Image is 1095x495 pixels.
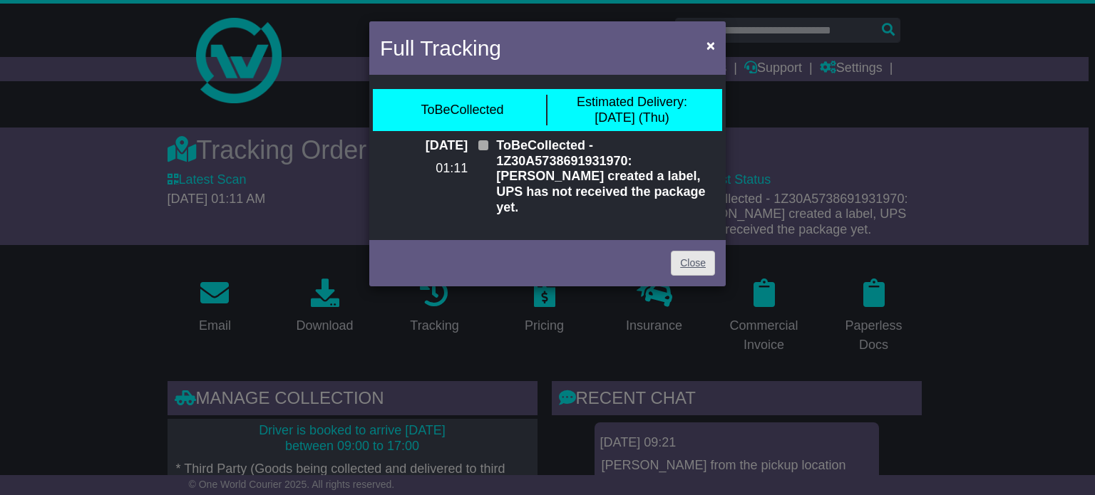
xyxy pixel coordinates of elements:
div: [DATE] (Thu) [577,95,687,125]
button: Close [699,31,722,60]
a: Close [671,251,715,276]
div: ToBeCollected [421,103,503,118]
span: × [706,37,715,53]
p: 01:11 [380,161,468,177]
span: Estimated Delivery: [577,95,687,109]
h4: Full Tracking [380,32,501,64]
p: ToBeCollected - 1Z30A5738691931970: [PERSON_NAME] created a label, UPS has not received the packa... [496,138,715,215]
p: [DATE] [380,138,468,154]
